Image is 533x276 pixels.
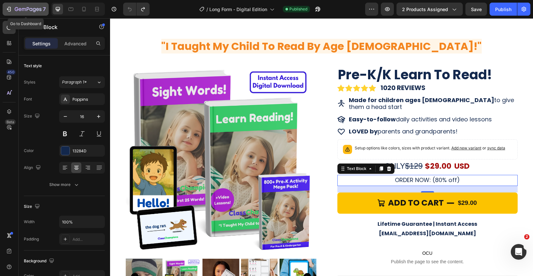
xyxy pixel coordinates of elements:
[24,179,105,191] button: Show more
[270,66,315,73] p: 1020 REVIEWS
[24,112,41,121] div: Size
[227,240,408,247] span: Publish the page to see the content.
[5,119,16,125] div: Beta
[344,144,360,153] p: USD
[59,76,105,88] button: Paragraph 1*
[471,7,482,12] span: Save
[524,234,529,239] span: 2
[289,6,307,12] span: Published
[123,3,150,16] div: Undo/Redo
[206,6,208,13] span: /
[24,63,42,69] div: Text style
[314,143,342,153] div: $29.00
[239,98,407,105] p: daily activities and video lessons
[21,255,29,263] button: Carousel Back Arrow
[295,143,313,152] span: $129
[347,180,367,190] div: $29.00
[49,181,80,188] div: Show more
[228,201,407,211] p: Lifetime Guarantee | Instant Access
[24,236,39,242] div: Padding
[24,202,41,211] div: Size
[24,257,56,266] div: Background
[274,143,313,152] span: ONLY
[227,174,408,195] button: add to cart
[239,109,267,117] strong: LOVED by
[193,255,201,263] button: Carousel Next Arrow
[73,237,103,242] div: Add...
[227,231,408,239] span: OCU
[278,179,334,190] div: add to cart
[511,244,526,260] iframe: Intercom live chat
[24,163,42,172] div: Align
[245,127,395,133] p: Setup options like colors, sizes with product variant.
[239,78,384,86] strong: Made for children ages [DEMOGRAPHIC_DATA]
[396,3,463,16] button: 2 products assigned
[239,78,407,92] p: to give them a head start
[24,96,32,102] div: Font
[371,127,395,132] span: or
[6,69,16,75] div: 450
[490,3,517,16] button: Publish
[227,47,408,66] h2: Pre-K/K Learn To Read!
[402,6,448,13] span: 2 products assigned
[495,6,511,13] div: Publish
[43,5,46,13] p: 7
[24,219,35,225] div: Width
[235,147,258,153] div: Text Block
[239,110,407,117] p: parents and grandparents!
[24,148,34,154] div: Color
[341,127,371,132] span: Add new variant
[465,3,487,16] button: Save
[209,6,267,13] span: Long Form - Digital Edition
[24,79,35,85] div: Styles
[285,158,350,166] span: ORDER NOW: (80% off)
[269,211,366,219] strong: [EMAIL_ADDRESS][DOMAIN_NAME]
[64,40,87,47] p: Advanced
[62,79,87,85] span: Paragraph 1*
[239,97,286,105] strong: Easy-to-follow
[3,3,49,16] button: 7
[32,40,51,47] p: Settings
[73,97,103,102] div: Poppins
[32,23,87,31] p: Text Block
[110,18,533,276] iframe: Design area
[59,216,105,228] input: Auto
[73,148,103,154] div: 13284D
[377,127,395,132] span: sync data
